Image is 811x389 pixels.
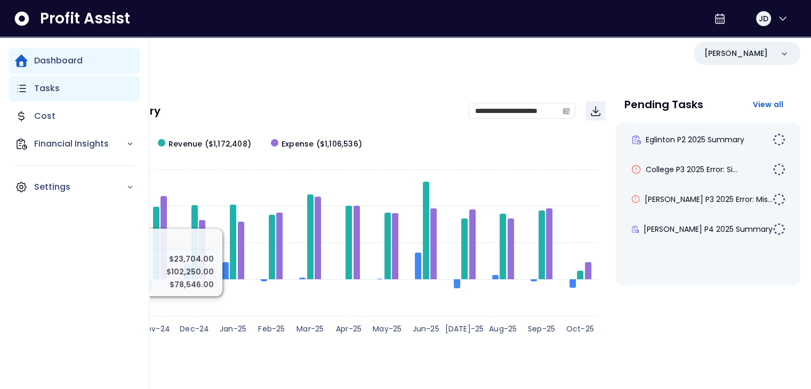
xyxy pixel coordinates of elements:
[445,323,484,334] text: [DATE]-25
[34,137,126,150] p: Financial Insights
[773,223,785,236] img: Not yet Started
[773,193,785,206] img: Not yet Started
[644,224,773,234] span: [PERSON_NAME] P4 2025 Summary
[296,323,324,334] text: Mar-25
[759,13,768,24] span: JD
[34,110,55,123] p: Cost
[282,139,362,150] span: Expense ($1,106,536)
[566,323,594,334] text: Oct-25
[53,374,800,385] p: Wins & Losses
[258,323,285,334] text: Feb-25
[489,323,517,334] text: Aug-25
[528,323,555,334] text: Sep-25
[773,133,785,146] img: Not yet Started
[373,323,402,334] text: May-25
[586,101,605,120] button: Download
[34,82,60,95] p: Tasks
[773,163,785,176] img: Not yet Started
[336,323,362,334] text: Apr-25
[704,48,768,59] p: [PERSON_NAME]
[180,323,209,334] text: Dec-24
[413,323,439,334] text: Jun-25
[646,134,744,145] span: Eglinton P2 2025 Summary
[220,323,246,334] text: Jan-25
[40,9,130,28] span: Profit Assist
[752,99,783,110] span: View all
[34,181,126,193] p: Settings
[744,95,792,114] button: View all
[34,54,83,67] p: Dashboard
[563,107,570,115] svg: calendar
[142,323,170,334] text: Nov-24
[624,99,703,110] p: Pending Tasks
[645,194,773,205] span: [PERSON_NAME] P3 2025 Error: Mis...
[646,164,737,175] span: College P3 2025 Error: Si...
[168,139,251,150] span: Revenue ($1,172,408)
